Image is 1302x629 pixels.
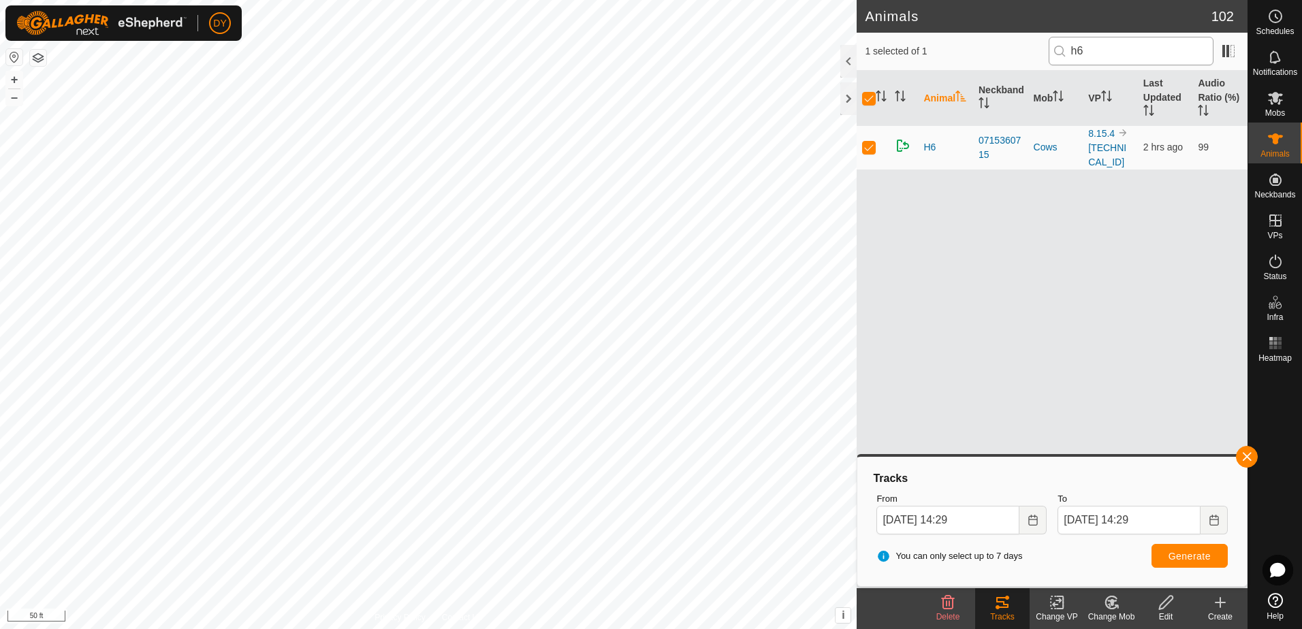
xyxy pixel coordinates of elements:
span: Schedules [1256,27,1294,35]
a: 8.15.4 [1088,128,1115,139]
input: Search (S) [1049,37,1213,65]
div: Create [1193,611,1248,623]
a: Help [1248,587,1302,626]
div: Tracks [871,470,1233,487]
p-sorticon: Activate to sort [955,93,966,103]
span: Help [1267,612,1284,620]
span: Mobs [1265,109,1285,117]
span: Delete [936,612,960,622]
button: Map Layers [30,50,46,66]
a: Privacy Policy [375,611,426,624]
p-sorticon: Activate to sort [1053,93,1064,103]
button: Generate [1152,544,1228,568]
span: Heatmap [1258,354,1292,362]
label: To [1058,492,1228,506]
span: Status [1263,272,1286,280]
button: Choose Date [1201,506,1228,534]
th: Animal [918,71,973,126]
span: VPs [1267,231,1282,240]
label: From [876,492,1047,506]
span: H6 [923,140,936,155]
button: – [6,89,22,106]
span: i [842,609,844,621]
p-sorticon: Activate to sort [895,93,906,103]
button: Reset Map [6,49,22,65]
a: [TECHNICAL_ID] [1088,142,1126,167]
div: 0715360715 [979,133,1023,162]
div: Change Mob [1084,611,1139,623]
span: Generate [1169,551,1211,562]
div: Change VP [1030,611,1084,623]
span: Notifications [1253,68,1297,76]
img: to [1117,127,1128,138]
span: You can only select up to 7 days [876,549,1022,563]
img: returning on [895,138,911,154]
span: 102 [1211,6,1234,27]
button: i [836,608,851,623]
span: 99 [1198,142,1209,152]
span: 1 selected of 1 [865,44,1048,59]
img: Gallagher Logo [16,11,187,35]
p-sorticon: Activate to sort [1101,93,1112,103]
th: VP [1083,71,1138,126]
p-sorticon: Activate to sort [876,93,887,103]
th: Mob [1028,71,1083,126]
button: Choose Date [1019,506,1047,534]
th: Audio Ratio (%) [1192,71,1248,126]
span: Neckbands [1254,191,1295,199]
a: Contact Us [442,611,482,624]
th: Last Updated [1138,71,1193,126]
div: Edit [1139,611,1193,623]
span: Infra [1267,313,1283,321]
p-sorticon: Activate to sort [1143,107,1154,118]
div: Cows [1034,140,1078,155]
th: Neckband [973,71,1028,126]
p-sorticon: Activate to sort [1198,107,1209,118]
span: 15 Aug 2025, 1:52 pm [1143,142,1183,152]
span: Animals [1260,150,1290,158]
div: Tracks [975,611,1030,623]
button: + [6,71,22,88]
h2: Animals [865,8,1211,25]
span: DY [213,16,226,31]
p-sorticon: Activate to sort [979,99,989,110]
